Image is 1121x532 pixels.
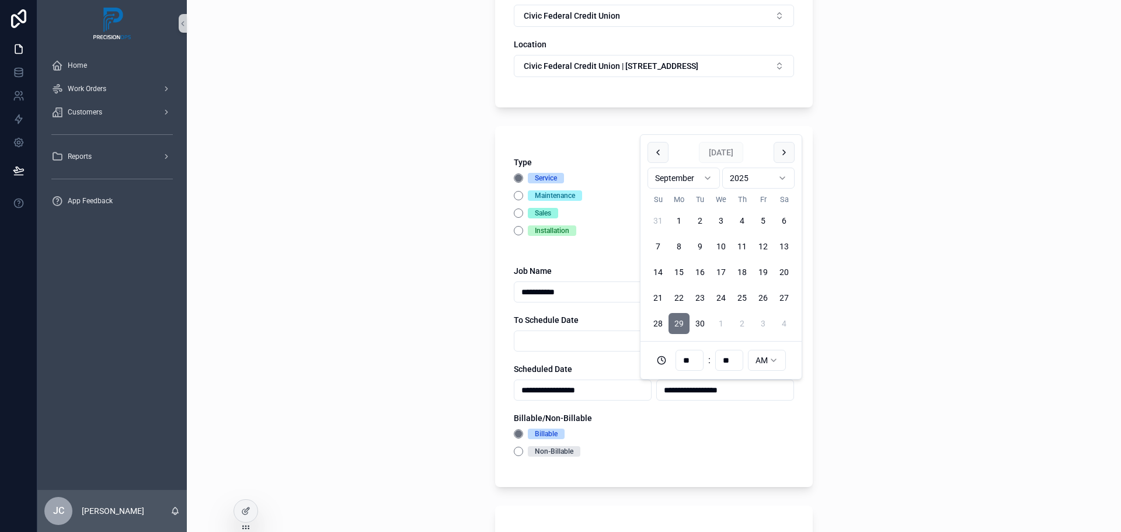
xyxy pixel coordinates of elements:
span: Civic Federal Credit Union [524,10,620,22]
span: Work Orders [68,84,106,93]
a: Reports [44,146,180,167]
div: Non-Billable [535,446,573,457]
button: Friday, September 12th, 2025 [753,236,774,257]
a: Home [44,55,180,76]
button: Saturday, September 13th, 2025 [774,236,795,257]
th: Wednesday [711,193,732,206]
button: Select Button [514,5,794,27]
button: Friday, September 19th, 2025 [753,262,774,283]
span: To Schedule Date [514,315,579,325]
button: Friday, September 26th, 2025 [753,287,774,308]
button: Tuesday, September 9th, 2025 [690,236,711,257]
th: Thursday [732,193,753,206]
button: Saturday, September 27th, 2025 [774,287,795,308]
span: Civic Federal Credit Union | [STREET_ADDRESS] [524,60,698,72]
button: Sunday, September 28th, 2025 [647,313,669,334]
button: Sunday, August 31st, 2025 [647,210,669,231]
button: Saturday, September 6th, 2025 [774,210,795,231]
button: Thursday, September 4th, 2025 [732,210,753,231]
button: Tuesday, September 16th, 2025 [690,262,711,283]
th: Tuesday [690,193,711,206]
button: Saturday, October 4th, 2025 [774,313,795,334]
span: Reports [68,152,92,161]
a: Customers [44,102,180,123]
div: Service [535,173,557,183]
button: Sunday, September 21st, 2025 [647,287,669,308]
div: : [647,349,795,372]
button: Friday, September 5th, 2025 [753,210,774,231]
div: Installation [535,225,569,236]
button: Tuesday, September 23rd, 2025 [690,287,711,308]
button: Wednesday, September 24th, 2025 [711,287,732,308]
button: Today, Monday, September 29th, 2025, selected [669,313,690,334]
span: Job Name [514,266,552,276]
span: JC [53,504,64,518]
button: Friday, October 3rd, 2025 [753,313,774,334]
button: Sunday, September 14th, 2025 [647,262,669,283]
div: scrollable content [37,47,187,227]
span: Billable/Non-Billable [514,413,592,423]
button: Sunday, September 7th, 2025 [647,236,669,257]
span: Customers [68,107,102,117]
button: Wednesday, September 3rd, 2025 [711,210,732,231]
button: Thursday, September 25th, 2025 [732,287,753,308]
p: [PERSON_NAME] [82,505,144,517]
th: Saturday [774,193,795,206]
button: Monday, September 22nd, 2025 [669,287,690,308]
span: Type [514,158,532,167]
button: Select Button [514,55,794,77]
table: September 2025 [647,193,795,334]
th: Friday [753,193,774,206]
button: Wednesday, October 1st, 2025 [711,313,732,334]
div: Maintenance [535,190,575,201]
a: App Feedback [44,190,180,211]
button: Tuesday, September 2nd, 2025 [690,210,711,231]
th: Monday [669,193,690,206]
span: Location [514,40,546,49]
span: App Feedback [68,196,113,206]
button: Thursday, October 2nd, 2025 [732,313,753,334]
button: Monday, September 8th, 2025 [669,236,690,257]
th: Sunday [647,193,669,206]
button: Wednesday, September 17th, 2025 [711,262,732,283]
button: Wednesday, September 10th, 2025 [711,236,732,257]
button: Tuesday, September 30th, 2025 [690,313,711,334]
button: Monday, September 1st, 2025 [669,210,690,231]
button: Thursday, September 18th, 2025 [732,262,753,283]
a: Work Orders [44,78,180,99]
img: App logo [92,6,133,41]
div: Billable [535,429,558,439]
span: Scheduled Date [514,364,572,374]
span: Home [68,61,87,70]
button: Monday, September 15th, 2025 [669,262,690,283]
div: Sales [535,208,551,218]
button: Thursday, September 11th, 2025 [732,236,753,257]
button: Saturday, September 20th, 2025 [774,262,795,283]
